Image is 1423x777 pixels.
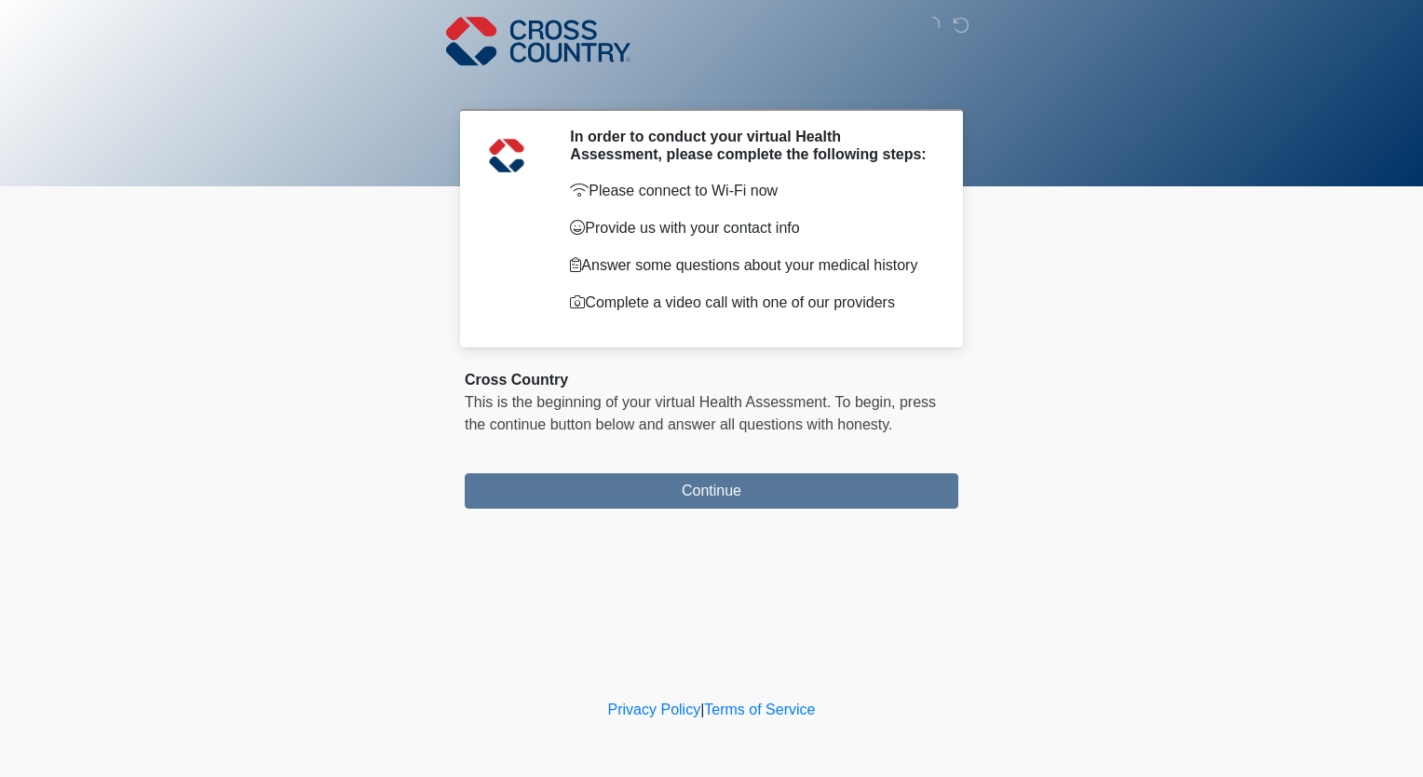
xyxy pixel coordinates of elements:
p: Complete a video call with one of our providers [570,292,930,314]
img: Agent Avatar [479,128,535,184]
button: Continue [465,473,958,509]
p: Provide us with your contact info [570,217,930,239]
img: Cross Country Logo [446,14,630,68]
span: To begin, [835,394,900,410]
h2: In order to conduct your virtual Health Assessment, please complete the following steps: [570,128,930,163]
p: Answer some questions about your medical history [570,254,930,277]
h1: ‎ ‎ ‎ [451,67,972,102]
a: | [700,702,704,717]
p: Please connect to Wi-Fi now [570,180,930,202]
span: press the continue button below and answer all questions with honesty. [465,394,936,432]
span: This is the beginning of your virtual Health Assessment. [465,394,831,410]
a: Privacy Policy [608,702,701,717]
div: Cross Country [465,369,958,391]
a: Terms of Service [704,702,815,717]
